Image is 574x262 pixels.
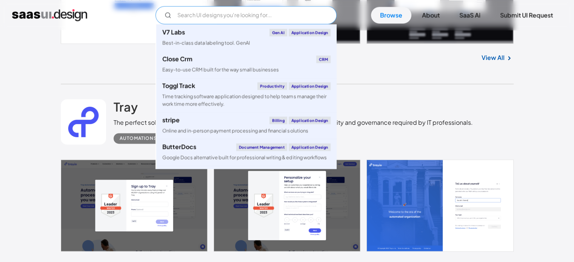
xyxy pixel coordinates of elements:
a: ButterDocsDocument ManagementApplication DesignGoogle Docs alternative built for professional wri... [156,139,337,165]
div: Google Docs alternative built for professional writing & editing workflows [162,154,326,161]
a: SaaS Ai [450,7,489,23]
div: The perfect solution for streamlined departmental operations, with the scalability and governance... [114,118,473,127]
a: Tray [114,99,138,118]
div: stripe [162,117,180,123]
h2: Tray [114,99,138,114]
div: Application Design [289,29,331,36]
a: View All [482,53,505,62]
div: Application Design [289,143,331,151]
input: Search UI designs you're looking for... [155,6,337,24]
div: CRM [316,55,331,63]
a: Close CrmCRMEasy-to-use CRM built for the way small businesses [156,51,337,78]
form: Email Form [155,6,337,24]
div: Billing [269,116,287,124]
a: klaviyoEmail MarketingApplication DesignCreate personalised customer experiences across email, SM... [156,165,337,199]
a: About [413,7,449,23]
div: Automations [120,134,157,143]
a: Browse [371,7,411,23]
div: Document Management [236,143,287,151]
div: Time tracking software application designed to help teams manage their work time more effectively. [162,93,331,107]
a: home [12,9,87,21]
a: Submit UI Request [491,7,562,23]
div: Application Design [289,82,331,90]
a: stripeBillingApplication DesignOnline and in-person payment processing and financial solutions [156,112,337,139]
a: Toggl TrackProductivityApplication DesignTime tracking software application designed to help team... [156,78,337,112]
div: Toggl Track [162,83,195,89]
div: Online and in-person payment processing and financial solutions [162,127,308,134]
div: Close Crm [162,56,192,62]
div: Application Design [289,116,331,124]
div: V7 Labs [162,29,185,35]
div: Easy-to-use CRM built for the way small businesses [162,66,279,73]
div: Best-in-class data labeling tool. GenAI [162,39,250,46]
div: Productivity [257,82,287,90]
div: ButterDocs [162,144,196,150]
a: V7 LabsGen AIApplication DesignBest-in-class data labeling tool. GenAI [156,24,337,51]
div: Gen AI [269,29,287,36]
